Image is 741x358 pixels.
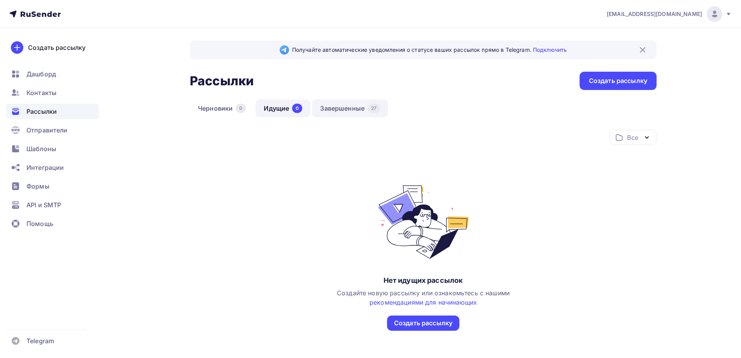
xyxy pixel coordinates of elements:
a: Подключить [533,46,567,53]
a: Шаблоны [6,141,99,157]
span: API и SMTP [26,200,61,210]
span: Шаблоны [26,144,56,153]
a: Дашборд [6,66,99,82]
span: Интеграции [26,163,64,172]
a: Формы [6,178,99,194]
div: Создать рассылку [394,319,452,328]
span: Отправители [26,125,68,135]
a: Рассылки [6,104,99,119]
span: Формы [26,182,49,191]
div: 0 [292,104,302,113]
a: Контакты [6,85,99,101]
div: Все [627,133,638,142]
button: Все [610,130,657,145]
div: Создать рассылку [589,76,647,85]
a: Идущие0 [256,99,310,117]
div: 27 [368,104,380,113]
span: Получайте автоматические уведомления о статусе ваших рассылок прямо в Telegram. [292,46,567,54]
a: Отправители [6,122,99,138]
div: Нет идущих рассылок [384,276,463,285]
span: Дашборд [26,69,56,79]
div: 0 [236,104,246,113]
span: Рассылки [26,107,57,116]
img: Telegram [280,45,289,55]
a: Черновики0 [190,99,254,117]
a: [EMAIL_ADDRESS][DOMAIN_NAME] [607,6,732,22]
span: Создайте новую рассылку или ознакомьтесь с нашими [337,289,510,306]
span: Telegram [26,336,54,346]
span: Помощь [26,219,53,228]
h2: Рассылки [190,73,254,89]
div: Создать рассылку [28,43,86,52]
a: рекомендациями для начинающих [370,298,477,306]
a: Завершенные27 [312,99,388,117]
span: Контакты [26,88,56,97]
span: [EMAIL_ADDRESS][DOMAIN_NAME] [607,10,702,18]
